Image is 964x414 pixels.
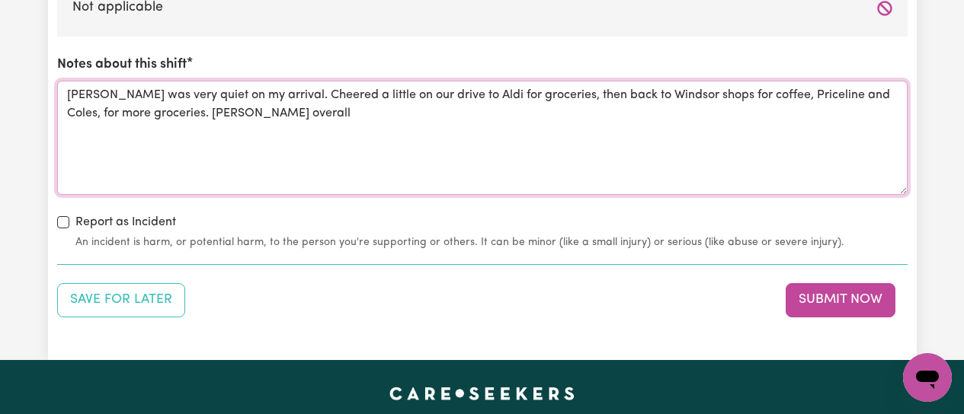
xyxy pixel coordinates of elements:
[903,353,952,402] iframe: Button to launch messaging window
[57,283,185,317] button: Save your job report
[57,55,187,75] label: Notes about this shift
[786,283,895,317] button: Submit your job report
[75,213,176,231] label: Report as Incident
[57,81,908,195] textarea: [PERSON_NAME] was very quiet on my arrival. Cheered a little on our drive to Aldi for groceries, ...
[389,387,575,400] a: Careseekers home page
[75,234,908,250] small: An incident is harm, or potential harm, to the person you're supporting or others. It can be mino...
